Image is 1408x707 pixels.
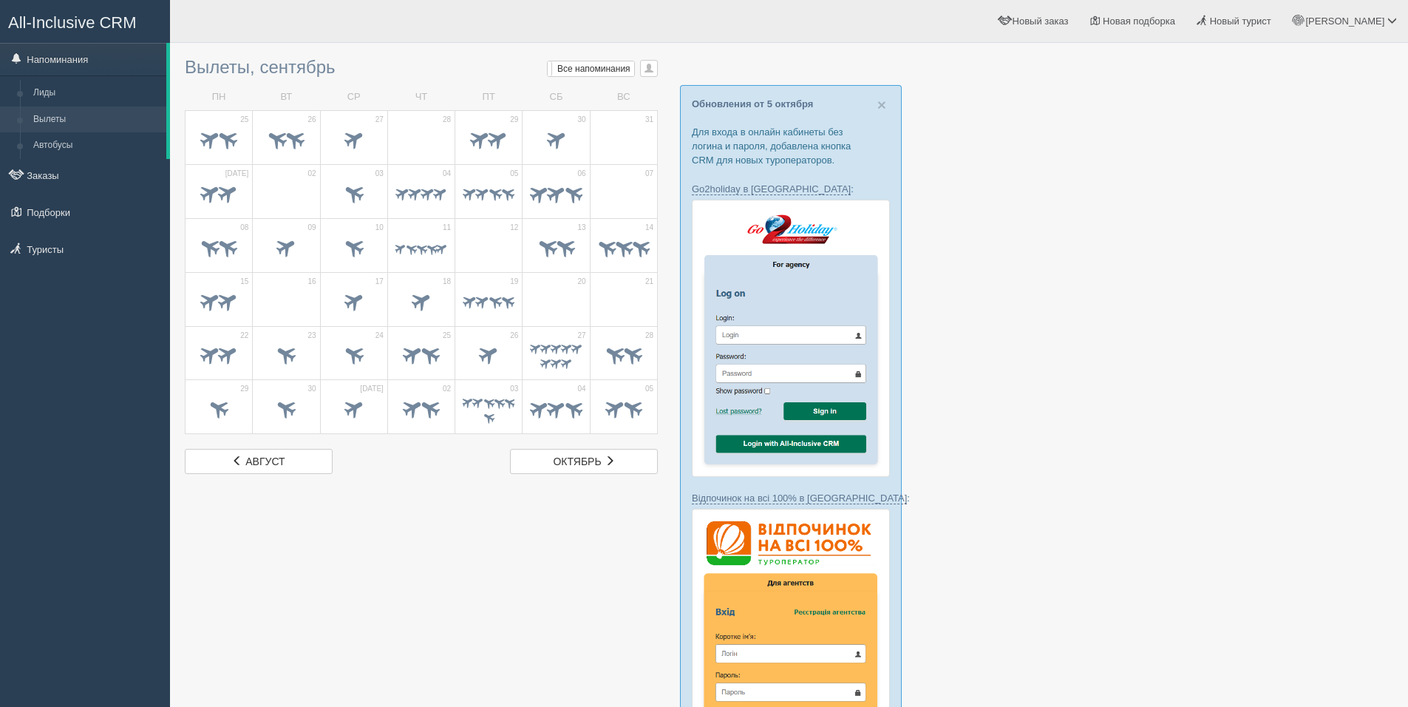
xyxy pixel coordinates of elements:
td: ВС [590,84,657,110]
span: 10 [375,223,384,233]
span: 19 [510,277,518,287]
a: Автобусы [27,132,166,159]
span: 28 [443,115,451,125]
td: ПН [186,84,253,110]
p: Для входа в онлайн кабинеты без логина и пароля, добавлена кнопка CRM для новых туроператоров. [692,125,890,167]
td: ВТ [253,84,320,110]
span: Новая подборка [1103,16,1175,27]
a: Відпочинок на всі 100% в [GEOGRAPHIC_DATA] [692,493,907,504]
span: 11 [443,223,451,233]
span: 29 [240,384,248,394]
td: СР [320,84,387,110]
span: 02 [443,384,451,394]
span: 30 [578,115,586,125]
span: 24 [375,331,384,341]
a: Go2holiday в [GEOGRAPHIC_DATA] [692,183,851,195]
td: СБ [523,84,590,110]
span: 14 [645,223,653,233]
p: : [692,182,890,196]
a: Вылеты [27,106,166,133]
span: 17 [375,277,384,287]
span: 05 [645,384,653,394]
span: 26 [510,331,518,341]
a: октябрь [510,449,658,474]
span: 04 [443,169,451,179]
span: [DATE] [225,169,248,179]
span: 18 [443,277,451,287]
span: All-Inclusive CRM [8,13,137,32]
span: 25 [240,115,248,125]
span: 06 [578,169,586,179]
a: Обновления от 5 октября [692,98,813,109]
a: All-Inclusive CRM [1,1,169,41]
span: 03 [510,384,518,394]
span: 16 [307,277,316,287]
span: 28 [645,331,653,341]
span: × [877,96,886,113]
span: 05 [510,169,518,179]
span: 26 [307,115,316,125]
span: [PERSON_NAME] [1305,16,1384,27]
span: 21 [645,277,653,287]
span: 22 [240,331,248,341]
td: ПТ [455,84,523,110]
span: 23 [307,331,316,341]
span: Новый заказ [1013,16,1069,27]
span: 25 [443,331,451,341]
span: 04 [578,384,586,394]
span: Новый турист [1210,16,1271,27]
span: 09 [307,223,316,233]
a: август [185,449,333,474]
span: 07 [645,169,653,179]
a: Лиды [27,80,166,106]
span: 12 [510,223,518,233]
span: 02 [307,169,316,179]
td: ЧТ [387,84,455,110]
span: 30 [307,384,316,394]
span: 15 [240,277,248,287]
span: август [245,456,285,467]
p: : [692,491,890,505]
span: 08 [240,223,248,233]
span: Все напоминания [557,64,630,74]
h3: Вылеты, сентябрь [185,58,658,77]
span: 27 [375,115,384,125]
span: 20 [578,277,586,287]
img: go2holiday-login-via-crm-for-travel-agents.png [692,200,890,477]
span: 13 [578,223,586,233]
span: 31 [645,115,653,125]
span: 29 [510,115,518,125]
button: Close [877,97,886,112]
span: 27 [578,331,586,341]
span: 03 [375,169,384,179]
span: октябрь [553,456,601,467]
span: [DATE] [360,384,383,394]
